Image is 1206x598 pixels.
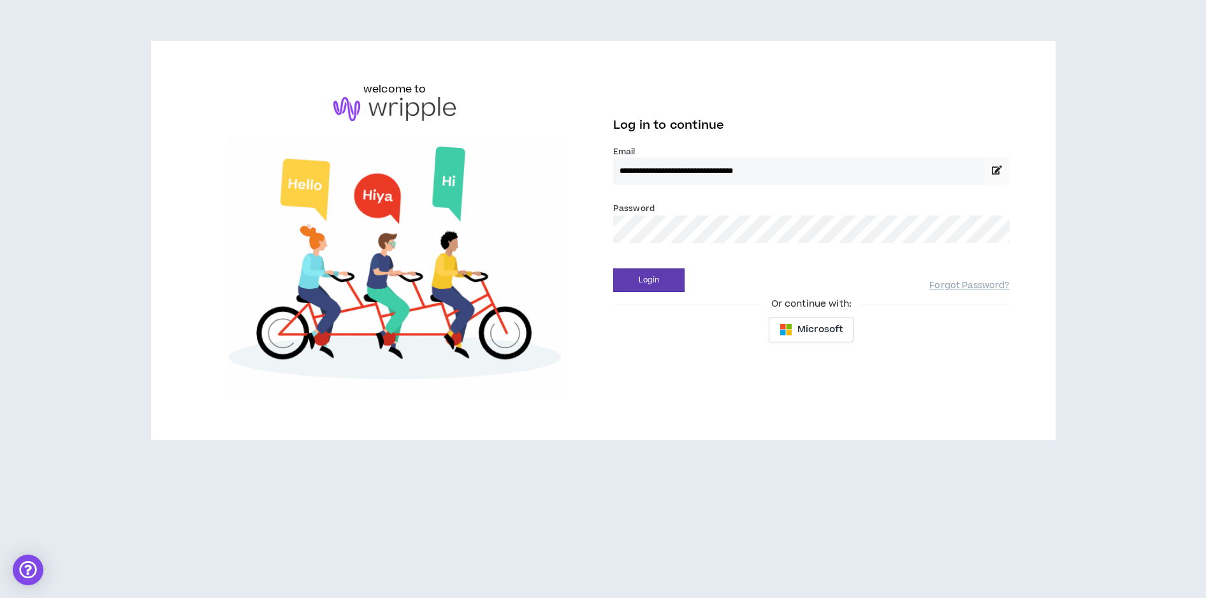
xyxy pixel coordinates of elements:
[762,297,861,311] span: Or continue with:
[333,97,456,121] img: logo-brand.png
[13,555,43,585] div: Open Intercom Messenger
[363,82,426,97] h6: welcome to
[929,280,1009,292] a: Forgot Password?
[197,134,593,399] img: Welcome to Wripple
[613,268,685,292] button: Login
[613,203,655,214] label: Password
[613,146,1010,157] label: Email
[769,317,854,342] button: Microsoft
[797,323,843,337] span: Microsoft
[613,117,724,133] span: Log in to continue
